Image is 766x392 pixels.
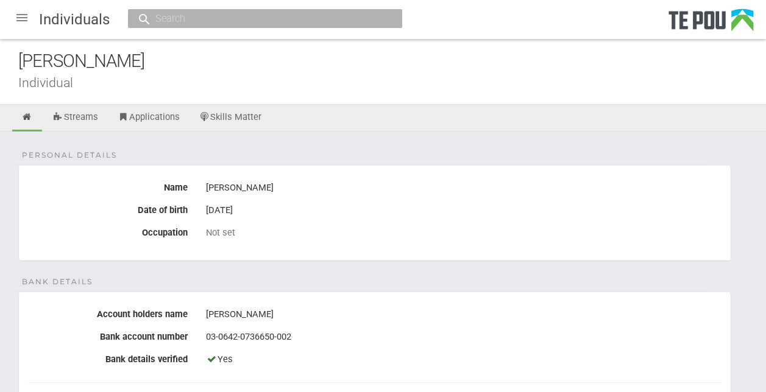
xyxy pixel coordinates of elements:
span: Bank details [22,276,93,287]
label: Date of birth [19,200,197,215]
label: Occupation [19,223,197,238]
label: Account holders name [19,304,197,320]
div: [PERSON_NAME] [206,304,722,325]
div: [PERSON_NAME] [18,48,766,74]
div: [DATE] [206,200,722,221]
label: Name [19,178,197,193]
div: Yes [206,349,722,370]
label: Bank details verified [19,349,197,365]
div: 03-0642-0736650-002 [206,327,722,348]
label: Bank account number [19,327,197,342]
input: Search [152,12,366,25]
a: Applications [108,105,189,131]
span: Personal details [22,150,117,161]
a: Streams [43,105,107,131]
div: Not set [206,227,722,238]
div: Individual [18,76,766,89]
a: Skills Matter [190,105,271,131]
div: [PERSON_NAME] [206,178,722,198]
